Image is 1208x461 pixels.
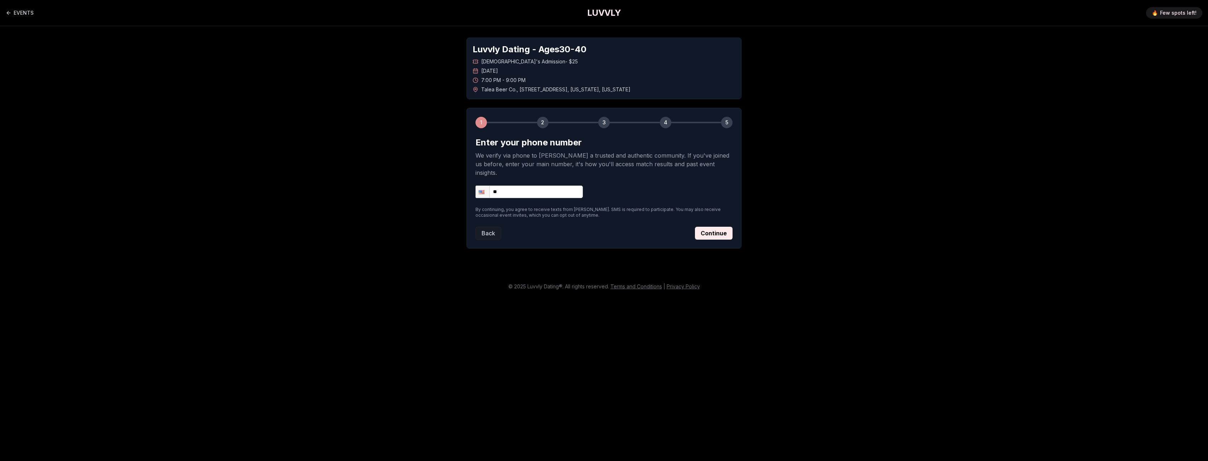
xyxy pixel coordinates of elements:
span: Few spots left! [1160,9,1197,16]
h2: Enter your phone number [475,137,733,148]
a: Terms and Conditions [610,283,662,289]
div: 5 [721,117,733,128]
button: Continue [695,227,733,240]
span: Talea Beer Co. , [STREET_ADDRESS] , [US_STATE] , [US_STATE] [481,86,630,93]
a: Privacy Policy [667,283,700,289]
span: 🔥 [1152,9,1158,16]
span: [DEMOGRAPHIC_DATA]'s Admission - $25 [481,58,578,65]
span: 7:00 PM - 9:00 PM [481,77,526,84]
a: LUVVLY [587,7,621,19]
button: Back [475,227,501,240]
p: We verify via phone to [PERSON_NAME] a trusted and authentic community. If you've joined us befor... [475,151,733,177]
span: [DATE] [481,67,498,75]
div: 2 [537,117,549,128]
div: 1 [475,117,487,128]
h1: Luvvly Dating - Ages 30 - 40 [473,44,735,55]
div: United States: + 1 [476,186,489,198]
p: By continuing, you agree to receive texts from [PERSON_NAME]. SMS is required to participate. You... [475,207,733,218]
span: | [663,283,665,289]
a: Back to events [6,6,34,20]
div: 4 [660,117,671,128]
div: 3 [598,117,610,128]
